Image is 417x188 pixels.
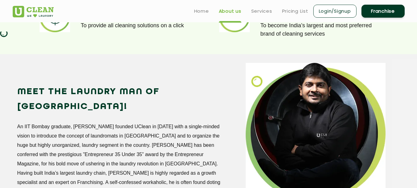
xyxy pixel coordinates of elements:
[17,85,221,114] h2: Meet the Laundry Man of [GEOGRAPHIC_DATA]!
[251,7,272,15] a: Services
[219,7,241,15] a: About us
[81,21,199,30] p: To provide all cleaning solutions on a click
[282,7,308,15] a: Pricing List
[261,21,379,38] p: To become India’s largest and most preferred brand of cleaning services
[361,5,405,18] a: Franchise
[313,5,357,18] a: Login/Signup
[13,6,54,17] img: UClean Laundry and Dry Cleaning
[194,7,209,15] a: Home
